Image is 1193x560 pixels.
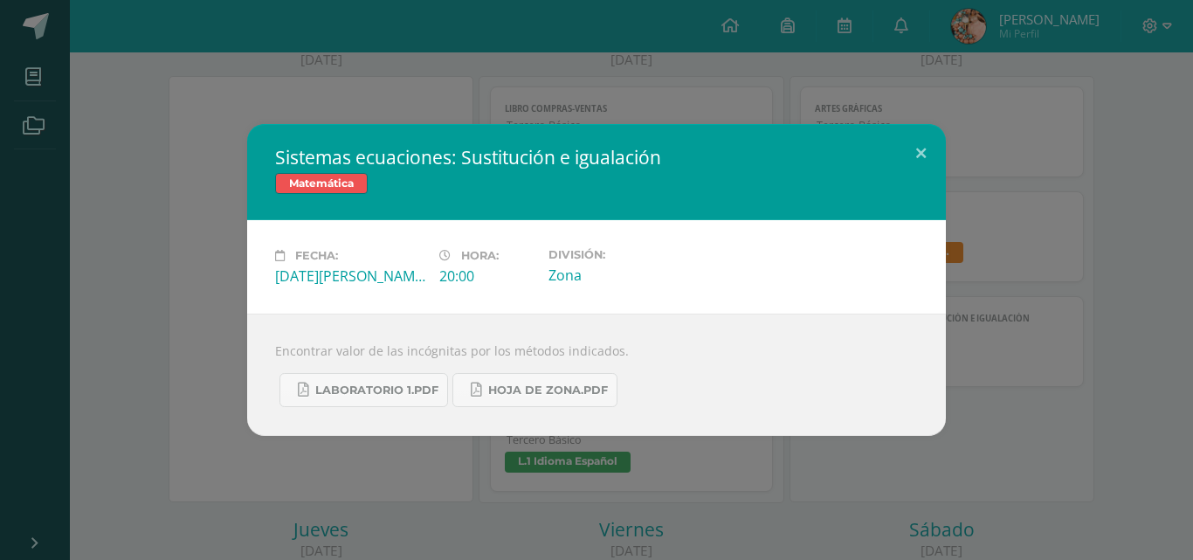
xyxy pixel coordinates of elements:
[279,373,448,407] a: Laboratorio 1.pdf
[548,248,699,261] label: División:
[315,384,438,398] span: Laboratorio 1.pdf
[295,249,338,262] span: Fecha:
[275,173,368,194] span: Matemática
[548,266,699,285] div: Zona
[275,266,425,286] div: [DATE][PERSON_NAME]
[488,384,608,398] span: Hoja de zona.pdf
[439,266,534,286] div: 20:00
[896,124,946,183] button: Close (Esc)
[247,314,946,436] div: Encontrar valor de las incógnitas por los métodos indicados.
[461,249,499,262] span: Hora:
[452,373,617,407] a: Hoja de zona.pdf
[275,145,918,169] h2: Sistemas ecuaciones: Sustitución e igualación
